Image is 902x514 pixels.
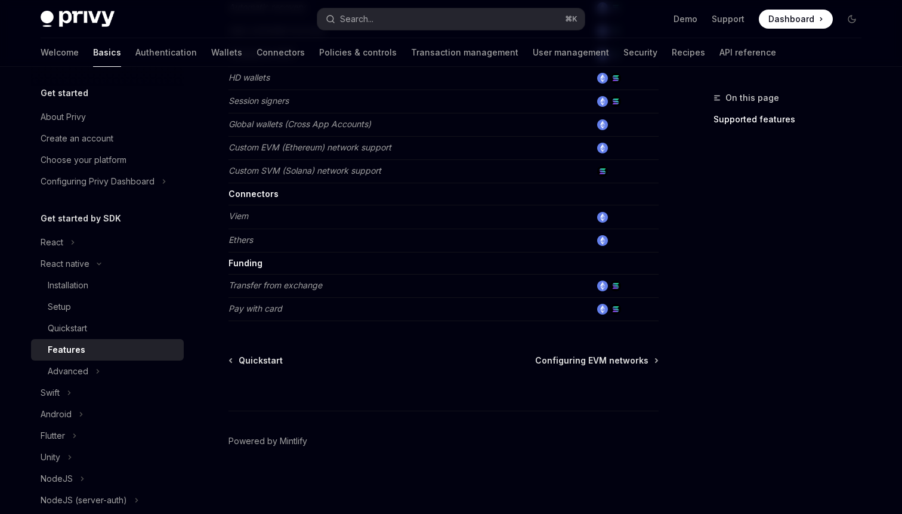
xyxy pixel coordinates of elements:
[31,318,184,339] a: Quickstart
[228,435,307,447] a: Powered by Mintlify
[565,14,577,24] span: ⌘ K
[31,296,184,318] a: Setup
[597,73,608,84] img: ethereum.png
[41,153,126,167] div: Choose your platform
[41,174,155,189] div: Configuring Privy Dashboard
[725,91,779,105] span: On this page
[411,38,518,67] a: Transaction management
[340,12,373,26] div: Search...
[597,166,608,177] img: solana.png
[211,38,242,67] a: Wallets
[228,211,248,221] em: Viem
[533,38,609,67] a: User management
[228,119,371,129] em: Global wallets (Cross App Accounts)
[597,143,608,153] img: ethereum.png
[610,96,621,107] img: solana.png
[48,343,85,357] div: Features
[228,96,289,106] em: Session signers
[41,472,73,486] div: NodeJS
[610,73,621,84] img: solana.png
[623,38,657,67] a: Security
[93,38,121,67] a: Basics
[41,493,127,507] div: NodeJS (server-auth)
[48,300,71,314] div: Setup
[41,11,115,27] img: dark logo
[31,106,184,128] a: About Privy
[48,278,88,293] div: Installation
[41,407,72,421] div: Android
[41,86,88,100] h5: Get started
[31,128,184,149] a: Create an account
[535,355,657,367] a: Configuring EVM networks
[228,72,270,82] em: HD wallets
[719,38,776,67] a: API reference
[41,386,60,400] div: Swift
[759,10,833,29] a: Dashboard
[597,212,608,223] img: ethereum.png
[228,142,391,152] em: Custom EVM (Ethereum) network support
[842,10,861,29] button: Toggle dark mode
[674,13,697,25] a: Demo
[597,304,608,315] img: ethereum.png
[597,119,608,130] img: ethereum.png
[597,96,608,107] img: ethereum.png
[48,364,88,378] div: Advanced
[41,429,65,443] div: Flutter
[31,149,184,171] a: Choose your platform
[228,280,322,290] em: Transfer from exchange
[31,339,184,361] a: Features
[41,110,86,124] div: About Privy
[41,131,113,146] div: Create an account
[48,321,87,336] div: Quickstart
[230,355,283,367] a: Quickstart
[610,304,621,315] img: solana.png
[768,13,814,25] span: Dashboard
[672,38,705,67] a: Recipes
[41,211,121,226] h5: Get started by SDK
[239,355,283,367] span: Quickstart
[712,13,745,25] a: Support
[713,110,871,129] a: Supported features
[597,281,608,291] img: ethereum.png
[41,38,79,67] a: Welcome
[228,258,262,268] strong: Funding
[257,38,305,67] a: Connectors
[228,303,282,313] em: Pay with card
[610,281,621,291] img: solana.png
[228,235,253,245] em: Ethers
[135,38,197,67] a: Authentication
[228,165,381,176] em: Custom SVM (Solana) network support
[597,235,608,246] img: ethereum.png
[319,38,397,67] a: Policies & controls
[31,275,184,296] a: Installation
[41,257,89,271] div: React native
[41,235,63,250] div: React
[41,450,60,464] div: Unity
[317,8,585,30] button: Search...⌘K
[535,355,648,367] span: Configuring EVM networks
[228,189,279,199] strong: Connectors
